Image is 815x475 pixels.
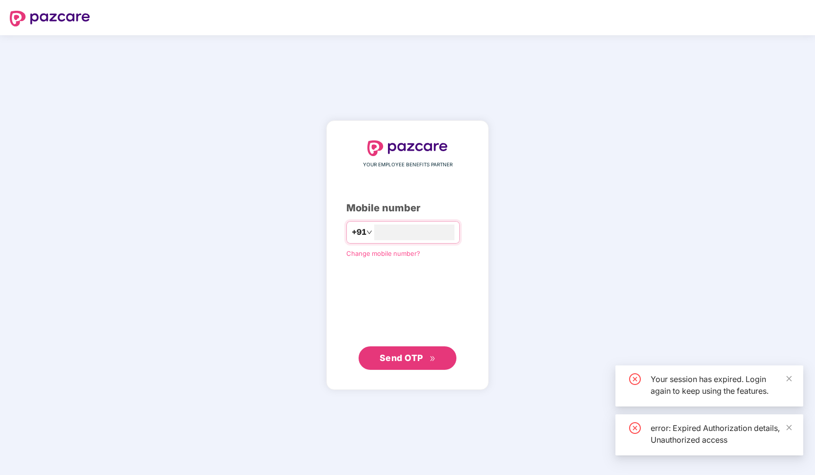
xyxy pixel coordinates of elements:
[363,161,453,169] span: YOUR EMPLOYEE BENEFITS PARTNER
[629,422,641,434] span: close-circle
[430,356,436,362] span: double-right
[346,249,420,257] a: Change mobile number?
[366,229,372,235] span: down
[380,353,423,363] span: Send OTP
[651,373,792,397] div: Your session has expired. Login again to keep using the features.
[10,11,90,26] img: logo
[786,375,792,382] span: close
[367,140,448,156] img: logo
[786,424,792,431] span: close
[629,373,641,385] span: close-circle
[651,422,792,446] div: error: Expired Authorization details, Unauthorized access
[352,226,366,238] span: +91
[359,346,456,370] button: Send OTPdouble-right
[346,201,469,216] div: Mobile number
